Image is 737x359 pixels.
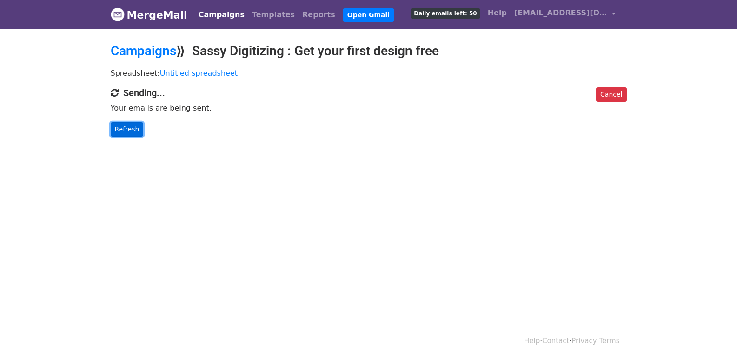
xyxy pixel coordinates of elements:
[407,4,484,22] a: Daily emails left: 50
[111,103,627,113] p: Your emails are being sent.
[111,43,176,59] a: Campaigns
[596,87,626,102] a: Cancel
[524,337,540,345] a: Help
[160,69,238,78] a: Untitled spreadsheet
[571,337,597,345] a: Privacy
[691,314,737,359] iframe: Chat Widget
[343,8,394,22] a: Open Gmail
[111,122,144,137] a: Refresh
[511,4,619,26] a: [EMAIL_ADDRESS][DOMAIN_NAME]
[599,337,619,345] a: Terms
[111,87,627,98] h4: Sending...
[542,337,569,345] a: Contact
[111,68,627,78] p: Spreadsheet:
[111,43,627,59] h2: ⟫ Sassy Digitizing : Get your first design free
[411,8,480,19] span: Daily emails left: 50
[195,6,248,24] a: Campaigns
[111,7,125,21] img: MergeMail logo
[514,7,607,19] span: [EMAIL_ADDRESS][DOMAIN_NAME]
[484,4,511,22] a: Help
[248,6,299,24] a: Templates
[111,5,187,25] a: MergeMail
[299,6,339,24] a: Reports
